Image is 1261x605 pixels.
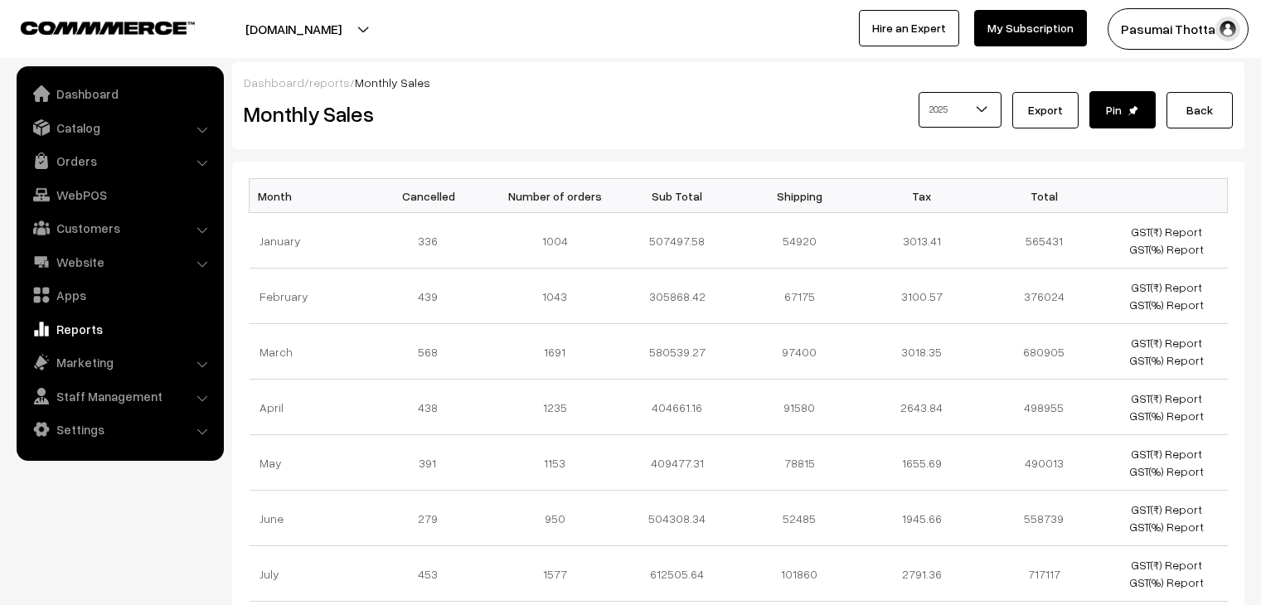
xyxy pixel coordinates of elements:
[250,179,372,213] th: Month
[983,546,1106,602] td: 717117
[739,179,861,213] th: Shipping
[616,213,739,269] td: 507497.58
[371,546,494,602] td: 453
[371,380,494,435] td: 438
[21,314,218,344] a: Reports
[739,491,861,546] td: 52485
[1131,558,1202,572] a: GST(₹) Report
[371,269,494,324] td: 439
[861,546,983,602] td: 2791.36
[1131,280,1202,294] a: GST(₹) Report
[1129,575,1204,589] a: GST(%) Report
[494,213,617,269] td: 1004
[983,213,1106,269] td: 565431
[494,435,617,491] td: 1153
[371,435,494,491] td: 391
[21,180,218,210] a: WebPOS
[1129,298,1204,312] a: GST(%) Report
[861,213,983,269] td: 3013.41
[739,269,861,324] td: 67175
[21,146,218,176] a: Orders
[494,269,617,324] td: 1043
[861,380,983,435] td: 2643.84
[494,491,617,546] td: 950
[21,113,218,143] a: Catalog
[859,10,959,46] a: Hire an Expert
[1166,92,1233,128] a: Back
[616,380,739,435] td: 404661.16
[21,213,218,243] a: Customers
[616,546,739,602] td: 612505.64
[244,75,304,90] a: Dashboard
[1129,242,1204,256] a: GST(%) Report
[983,324,1106,380] td: 680905
[1131,225,1202,239] a: GST(₹) Report
[919,92,1002,128] span: 2025
[250,269,372,324] td: February
[616,179,739,213] th: Sub Total
[983,491,1106,546] td: 558739
[21,280,218,310] a: Apps
[250,435,372,491] td: May
[1129,409,1204,423] a: GST(%) Report
[250,491,372,546] td: June
[861,491,983,546] td: 1945.66
[739,213,861,269] td: 54920
[983,269,1106,324] td: 376024
[21,381,218,411] a: Staff Management
[494,380,617,435] td: 1235
[616,269,739,324] td: 305868.42
[21,17,166,36] a: COMMMERCE
[1089,91,1156,128] button: Pin
[1215,17,1240,41] img: user
[616,324,739,380] td: 580539.27
[1129,464,1204,478] a: GST(%) Report
[1131,447,1202,461] a: GST(₹) Report
[983,179,1106,213] th: Total
[371,491,494,546] td: 279
[1108,8,1249,50] button: Pasumai Thotta…
[1129,353,1204,367] a: GST(%) Report
[21,22,195,34] img: COMMMERCE
[21,247,218,277] a: Website
[244,101,557,127] h2: Monthly Sales
[974,10,1087,46] a: My Subscription
[187,8,400,50] button: [DOMAIN_NAME]
[861,324,983,380] td: 3018.35
[355,75,430,90] span: Monthly Sales
[861,179,983,213] th: Tax
[739,324,861,380] td: 97400
[250,324,372,380] td: March
[1131,502,1202,516] a: GST(₹) Report
[250,380,372,435] td: April
[739,546,861,602] td: 101860
[739,380,861,435] td: 91580
[250,213,372,269] td: January
[21,347,218,377] a: Marketing
[371,213,494,269] td: 336
[616,491,739,546] td: 504308.34
[494,324,617,380] td: 1691
[983,435,1106,491] td: 490013
[1131,391,1202,405] a: GST(₹) Report
[1129,520,1204,534] a: GST(%) Report
[494,546,617,602] td: 1577
[21,79,218,109] a: Dashboard
[371,324,494,380] td: 568
[250,546,372,602] td: July
[739,435,861,491] td: 78815
[21,414,218,444] a: Settings
[861,269,983,324] td: 3100.57
[309,75,350,90] a: reports
[616,435,739,491] td: 409477.31
[919,94,1001,123] span: 2025
[494,179,617,213] th: Number of orders
[244,74,1233,91] div: / /
[983,380,1106,435] td: 498955
[1012,92,1079,128] button: Export
[861,435,983,491] td: 1655.69
[1131,336,1202,350] a: GST(₹) Report
[371,179,494,213] th: Cancelled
